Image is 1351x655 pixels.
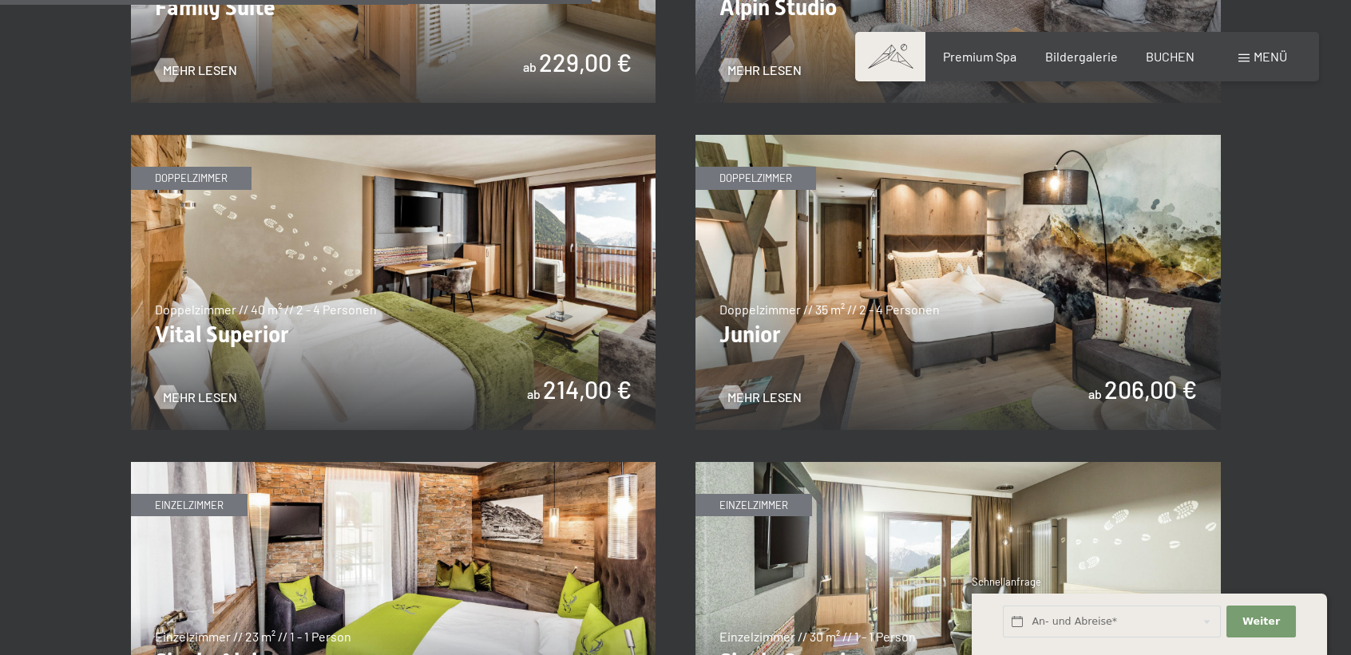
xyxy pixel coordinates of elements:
a: Mehr Lesen [155,389,237,406]
a: Premium Spa [943,49,1016,64]
span: Mehr Lesen [727,389,802,406]
span: Schnellanfrage [972,575,1041,588]
a: Mehr Lesen [719,389,802,406]
span: Mehr Lesen [163,61,237,79]
span: Menü [1254,49,1287,64]
span: Weiter [1242,614,1280,629]
a: Vital Superior [131,136,656,145]
a: Junior [695,136,1221,145]
img: Vital Superior [131,135,656,430]
a: Bildergalerie [1045,49,1118,64]
span: Mehr Lesen [727,61,802,79]
span: Mehr Lesen [163,389,237,406]
button: Weiter [1226,606,1295,638]
a: Mehr Lesen [155,61,237,79]
a: Single Superior [695,463,1221,472]
a: Single Alpin [131,463,656,472]
a: Mehr Lesen [719,61,802,79]
img: Junior [695,135,1221,430]
a: BUCHEN [1146,49,1195,64]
